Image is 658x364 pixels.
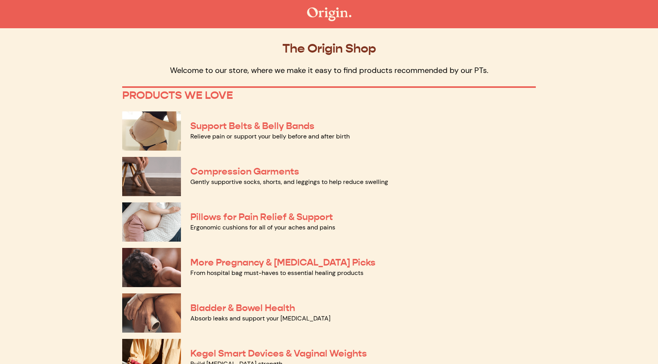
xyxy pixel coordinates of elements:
a: Relieve pain or support your belly before and after birth [190,132,350,140]
img: Bladder & Bowel Health [122,293,181,333]
a: More Pregnancy & [MEDICAL_DATA] Picks [190,257,376,268]
img: Compression Garments [122,157,181,196]
a: Ergonomic cushions for all of your aches and pains [190,223,335,231]
a: Bladder & Bowel Health [190,302,295,314]
a: Kegel Smart Devices & Vaginal Weights [190,348,367,359]
a: From hospital bag must-haves to essential healing products [190,269,363,277]
p: Welcome to our store, where we make it easy to find products recommended by our PTs. [122,65,536,75]
a: Compression Garments [190,166,299,177]
a: Absorb leaks and support your [MEDICAL_DATA] [190,314,331,322]
img: The Origin Shop [307,7,351,21]
a: Support Belts & Belly Bands [190,120,315,132]
img: More Pregnancy & Postpartum Picks [122,248,181,287]
a: Gently supportive socks, shorts, and leggings to help reduce swelling [190,178,388,186]
p: The Origin Shop [122,41,536,56]
img: Support Belts & Belly Bands [122,111,181,151]
img: Pillows for Pain Relief & Support [122,202,181,242]
a: Pillows for Pain Relief & Support [190,211,333,223]
p: PRODUCTS WE LOVE [122,89,536,102]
